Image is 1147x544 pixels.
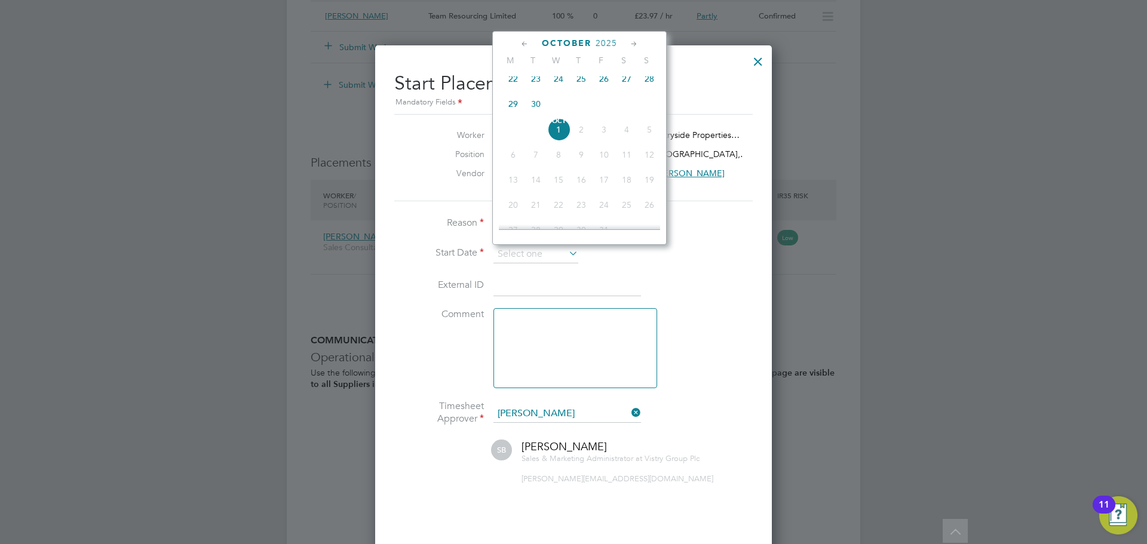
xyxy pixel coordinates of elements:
[394,62,753,109] h2: Start Placement 305122
[525,193,547,216] span: 21
[499,55,522,66] span: M
[615,118,638,141] span: 4
[493,245,578,263] input: Select one
[394,279,484,291] label: External ID
[502,193,525,216] span: 20
[547,143,570,166] span: 8
[570,193,593,216] span: 23
[525,67,547,90] span: 23
[570,118,593,141] span: 2
[419,149,484,159] label: Position
[522,55,544,66] span: T
[544,55,567,66] span: W
[570,219,593,241] span: 30
[645,453,700,463] span: Vistry Group Plc
[596,38,617,48] span: 2025
[547,168,570,191] span: 15
[638,118,661,141] span: 5
[547,219,570,241] span: 29
[547,193,570,216] span: 22
[590,55,612,66] span: F
[522,474,713,484] span: [PERSON_NAME][EMAIL_ADDRESS][DOMAIN_NAME]
[593,143,615,166] span: 10
[522,453,642,463] span: Sales & Marketing Administrator at
[615,168,638,191] span: 18
[419,130,484,140] label: Worker
[394,247,484,259] label: Start Date
[593,219,615,241] span: 31
[615,67,638,90] span: 27
[394,308,484,321] label: Comment
[656,168,725,179] span: [PERSON_NAME]
[635,55,658,66] span: S
[570,143,593,166] span: 9
[525,168,547,191] span: 14
[502,143,525,166] span: 6
[638,143,661,166] span: 12
[593,67,615,90] span: 26
[1099,496,1137,534] button: Open Resource Center, 11 new notifications
[652,149,749,159] span: [GEOGRAPHIC_DATA],…
[542,38,591,48] span: October
[394,96,753,109] div: Mandatory Fields
[491,439,512,460] span: SB
[394,400,484,425] label: Timesheet Approver
[593,168,615,191] span: 17
[615,193,638,216] span: 25
[525,219,547,241] span: 28
[419,168,484,179] label: Vendor
[493,405,641,423] input: Search for...
[644,130,740,140] span: Countryside Properties…
[522,439,607,453] span: [PERSON_NAME]
[638,193,661,216] span: 26
[612,55,635,66] span: S
[1099,505,1109,520] div: 11
[593,193,615,216] span: 24
[547,118,570,124] span: Oct
[525,93,547,115] span: 30
[570,67,593,90] span: 25
[502,168,525,191] span: 13
[615,143,638,166] span: 11
[502,67,525,90] span: 22
[525,143,547,166] span: 7
[547,118,570,141] span: 1
[570,168,593,191] span: 16
[638,168,661,191] span: 19
[502,219,525,241] span: 27
[567,55,590,66] span: T
[638,67,661,90] span: 28
[593,118,615,141] span: 3
[547,67,570,90] span: 24
[502,93,525,115] span: 29
[394,217,484,229] label: Reason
